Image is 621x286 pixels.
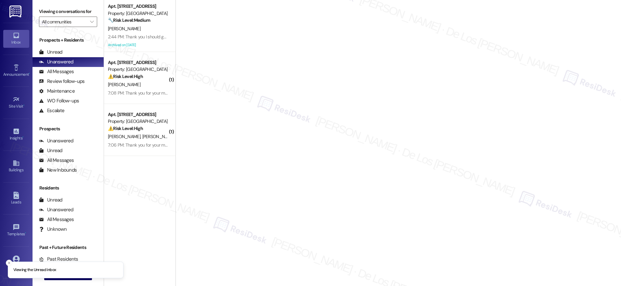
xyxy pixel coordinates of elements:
img: ResiDesk Logo [9,6,23,18]
div: Review follow-ups [39,78,84,85]
a: Insights • [3,126,29,143]
div: Escalate [39,107,64,114]
input: All communities [42,17,87,27]
p: Viewing the Unread inbox [13,267,56,273]
span: [PERSON_NAME] [108,82,140,87]
span: • [22,135,23,139]
span: • [29,71,30,76]
div: Unread [39,197,62,203]
div: Unknown [39,226,67,233]
a: Inbox [3,30,29,47]
div: Property: [GEOGRAPHIC_DATA] [108,10,168,17]
a: Leads [3,190,29,207]
div: 7:08 PM: Thank you for your message. Our offices are currently closed, but we will contact you wh... [108,90,489,96]
div: Apt. [STREET_ADDRESS] [108,111,168,118]
div: Residents [32,185,104,191]
div: Unanswered [39,58,73,65]
a: Buildings [3,158,29,175]
span: • [23,103,24,108]
span: • [25,231,26,235]
div: Unread [39,147,62,154]
div: All Messages [39,68,74,75]
span: [PERSON_NAME] [108,134,142,139]
label: Viewing conversations for [39,6,97,17]
div: Past Residents [39,256,78,263]
div: Archived on [DATE] [107,41,169,49]
div: Apt. [STREET_ADDRESS] [108,59,168,66]
div: Past + Future Residents [32,244,104,251]
div: Apt. [STREET_ADDRESS] [108,3,168,10]
a: Site Visit • [3,94,29,111]
div: All Messages [39,216,74,223]
div: 7:06 PM: Thank you for your message. Our offices are currently closed, but we will contact you wh... [108,142,489,148]
button: Close toast [6,260,12,266]
div: Prospects + Residents [32,37,104,44]
span: [PERSON_NAME] [142,134,175,139]
div: WO Follow-ups [39,97,79,104]
strong: ⚠️ Risk Level: High [108,125,143,131]
div: Prospects [32,125,104,132]
div: All Messages [39,157,74,164]
strong: ⚠️ Risk Level: High [108,73,143,79]
div: Property: [GEOGRAPHIC_DATA] [108,66,168,73]
div: New Inbounds [39,167,77,174]
div: Property: [GEOGRAPHIC_DATA] [108,118,168,125]
div: 2:44 PM: Thank you I should get paid [DATE] to catch up on rent [108,34,227,40]
div: Unanswered [39,206,73,213]
div: Unanswered [39,137,73,144]
a: Templates • [3,222,29,239]
div: Unread [39,49,62,56]
i:  [90,19,94,24]
span: [PERSON_NAME] [108,26,140,32]
strong: 🔧 Risk Level: Medium [108,17,150,23]
div: Maintenance [39,88,75,95]
a: Account [3,253,29,271]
